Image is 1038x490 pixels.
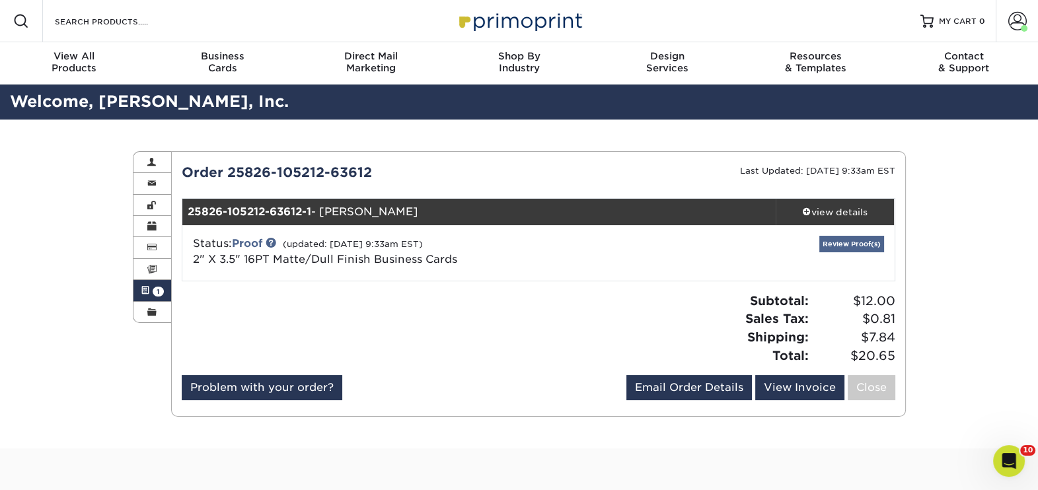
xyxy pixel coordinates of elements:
div: view details [776,205,895,219]
span: Direct Mail [297,50,445,62]
iframe: Google Customer Reviews [3,450,112,485]
div: Industry [445,50,593,74]
span: 10 [1020,445,1035,456]
a: Direct MailMarketing [297,42,445,85]
strong: 25826-105212-63612-1 [188,205,311,218]
a: Resources& Templates [741,42,889,85]
span: Contact [890,50,1038,62]
div: Order 25826-105212-63612 [172,162,538,182]
a: Review Proof(s) [819,236,884,252]
img: Primoprint [453,7,585,35]
a: DesignServices [593,42,741,85]
div: - [PERSON_NAME] [182,199,776,225]
a: Problem with your order? [182,375,342,400]
span: $7.84 [813,328,895,347]
span: Resources [741,50,889,62]
div: Cards [148,50,296,74]
div: Marketing [297,50,445,74]
span: $20.65 [813,347,895,365]
strong: Sales Tax: [745,311,809,326]
small: Last Updated: [DATE] 9:33am EST [740,166,895,176]
a: 2" X 3.5" 16PT Matte/Dull Finish Business Cards [193,253,457,265]
a: View Invoice [755,375,844,400]
div: & Support [890,50,1038,74]
a: BusinessCards [148,42,296,85]
strong: Total: [772,348,809,363]
a: 1 [133,280,172,301]
a: Email Order Details [626,375,752,400]
small: (updated: [DATE] 9:33am EST) [283,239,423,249]
iframe: Intercom live chat [993,445,1025,477]
strong: Shipping: [747,330,809,344]
span: Shop By [445,50,593,62]
strong: Subtotal: [750,293,809,308]
input: SEARCH PRODUCTS..... [54,13,182,29]
span: 0 [979,17,985,26]
span: 1 [153,287,164,297]
div: Services [593,50,741,74]
a: Shop ByIndustry [445,42,593,85]
a: view details [776,199,895,225]
a: Proof [232,237,262,250]
span: Design [593,50,741,62]
span: $0.81 [813,310,895,328]
a: Close [848,375,895,400]
span: Business [148,50,296,62]
span: $12.00 [813,292,895,310]
span: MY CART [939,16,977,27]
div: & Templates [741,50,889,74]
a: Contact& Support [890,42,1038,85]
div: Status: [183,236,657,267]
